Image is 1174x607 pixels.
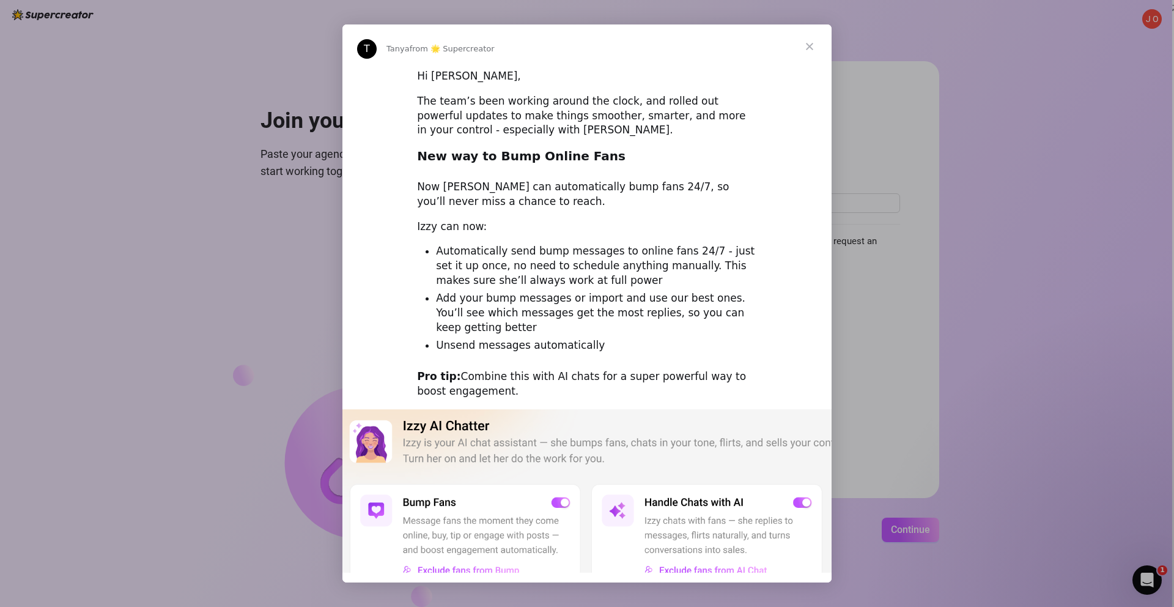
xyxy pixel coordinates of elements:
div: Now [PERSON_NAME] can automatically bump fans 24/7, so you’ll never miss a chance to reach. [417,180,757,209]
span: from 🌟 Supercreator [410,44,495,53]
li: Add your bump messages or import and use our best ones. You’ll see which messages get the most re... [436,291,757,335]
div: Profile image for Tanya [357,39,377,59]
span: Tanya [386,44,410,53]
div: Hi [PERSON_NAME], [417,69,757,84]
h2: New way to Bump Online Fans [417,148,757,171]
div: The team’s been working around the clock, and rolled out powerful updates to make things smoother... [417,94,757,138]
b: Pro tip: [417,370,460,382]
li: Unsend messages automatically [436,338,757,353]
div: Izzy can now: [417,220,757,234]
li: Automatically send bump messages to online fans 24/7 - just set it up once, no need to schedule a... [436,244,757,288]
span: Close [788,24,832,69]
div: Combine this with AI chats for a super powerful way to boost engagement. [417,370,757,399]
